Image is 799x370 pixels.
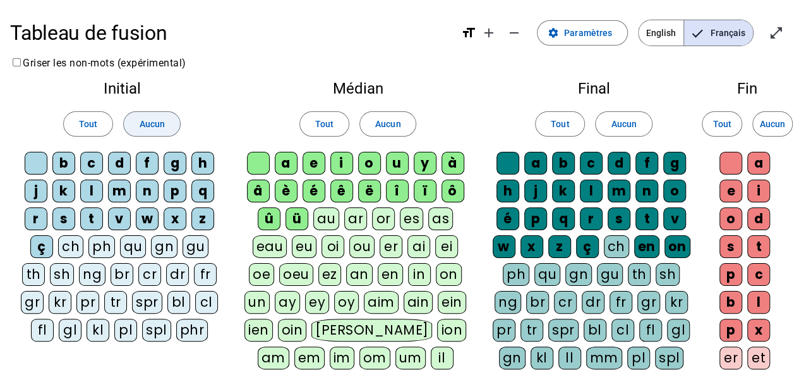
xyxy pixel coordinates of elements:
div: d [747,207,770,230]
button: Aucun [595,111,652,137]
div: gu [183,235,208,258]
div: tr [104,291,127,314]
div: v [663,207,686,230]
div: il [431,347,454,369]
button: Entrer en plein écran [764,20,789,46]
div: eau [253,235,287,258]
div: gn [565,263,592,286]
div: ng [79,263,105,286]
span: Aucun [375,116,400,132]
div: û [258,207,280,230]
div: ion [437,319,466,342]
div: b [719,291,742,314]
div: or [372,207,395,230]
h1: Tableau de fusion [10,13,451,53]
div: gl [59,319,81,342]
button: Paramètres [537,20,628,46]
div: oeu [279,263,313,286]
span: Français [684,20,753,46]
span: Tout [79,116,97,132]
div: fl [31,319,54,342]
div: qu [120,235,146,258]
div: à [442,152,464,175]
div: é [496,207,519,230]
div: on [436,263,462,286]
div: x [164,207,186,230]
div: on [664,235,690,258]
div: j [25,180,47,202]
div: cl [611,319,634,342]
div: gn [499,347,526,369]
div: cr [138,263,161,286]
div: gr [21,291,44,314]
button: Tout [299,111,349,137]
div: fr [610,291,632,314]
div: o [719,207,742,230]
div: n [635,180,658,202]
div: d [608,152,630,175]
div: q [552,207,575,230]
mat-icon: settings [548,27,559,39]
div: b [552,152,575,175]
div: a [747,152,770,175]
div: ez [318,263,341,286]
div: ph [503,263,529,286]
div: y [414,152,436,175]
div: br [526,291,549,314]
div: spl [655,347,684,369]
div: i [330,152,353,175]
div: g [663,152,686,175]
div: t [80,207,103,230]
div: au [313,207,339,230]
div: am [258,347,289,369]
div: s [52,207,75,230]
div: a [524,152,547,175]
div: spr [132,291,162,314]
div: spr [548,319,579,342]
div: eu [292,235,316,258]
div: e [719,180,742,202]
div: ô [442,180,464,202]
div: bl [584,319,606,342]
button: Tout [63,111,113,137]
div: pl [627,347,650,369]
div: f [136,152,159,175]
div: er [719,347,742,369]
div: pr [493,319,515,342]
div: l [80,180,103,202]
div: ar [344,207,367,230]
button: Aucun [752,111,793,137]
div: in [408,263,431,286]
div: en [634,235,659,258]
div: er [380,235,402,258]
div: r [25,207,47,230]
div: ien [244,319,273,342]
div: t [635,207,658,230]
div: e [303,152,325,175]
mat-icon: remove [507,25,522,40]
div: kl [87,319,109,342]
div: im [330,347,354,369]
div: oi [321,235,344,258]
div: ei [435,235,458,258]
div: aim [364,291,399,314]
div: dr [582,291,604,314]
div: ng [495,291,521,314]
span: Aucun [611,116,636,132]
button: Aucun [123,111,180,137]
button: Diminuer la taille de la police [502,20,527,46]
div: ch [58,235,83,258]
span: Tout [551,116,569,132]
div: an [346,263,373,286]
div: p [524,207,547,230]
div: cl [195,291,218,314]
div: m [608,180,630,202]
div: es [400,207,423,230]
div: as [428,207,453,230]
div: g [164,152,186,175]
h2: Médian [244,81,472,96]
div: l [580,180,603,202]
div: z [191,207,214,230]
div: p [164,180,186,202]
div: q [191,180,214,202]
